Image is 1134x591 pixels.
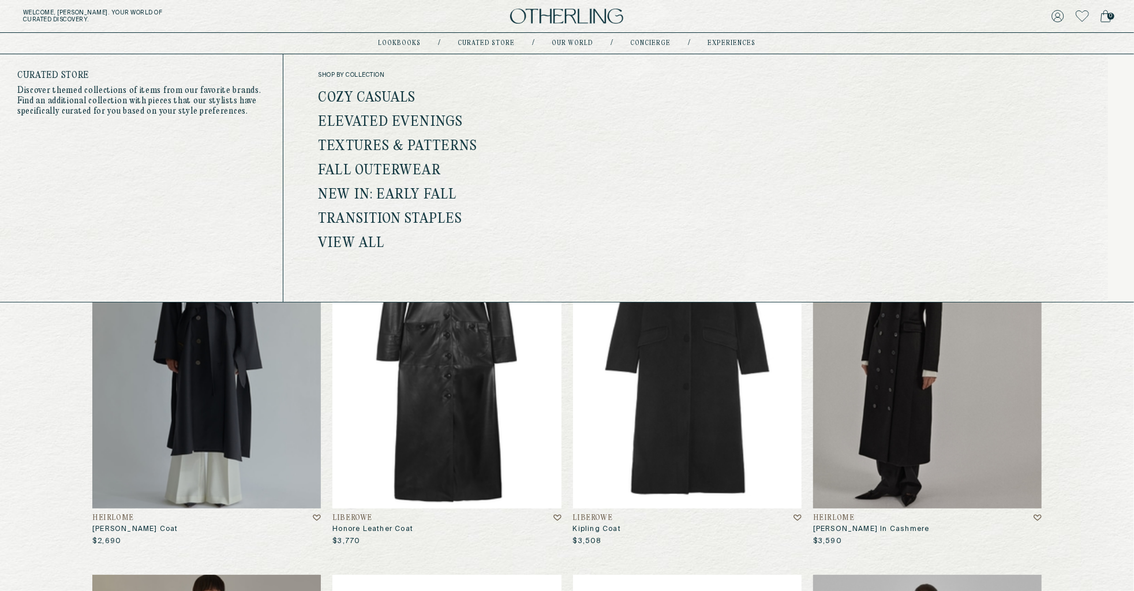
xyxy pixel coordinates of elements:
[92,200,321,508] img: Micaela Coat
[552,40,594,46] a: Our world
[533,39,535,48] div: /
[92,200,321,546] a: Micaela CoatHeirlome[PERSON_NAME] Coat$2,690
[813,200,1042,508] img: Evelyn Coat in Cashmere
[458,40,515,46] a: Curated store
[573,514,613,522] h4: LIBEROWE
[92,537,121,546] p: $2,690
[318,188,456,203] a: New In: Early Fall
[688,39,691,48] div: /
[573,537,602,546] p: $3,508
[379,40,421,46] a: lookbooks
[813,514,855,522] h4: Heirlome
[1101,8,1111,24] a: 0
[318,236,384,251] a: View all
[318,115,463,130] a: Elevated Evenings
[813,537,842,546] p: $3,590
[1107,13,1114,20] span: 0
[332,525,561,534] h3: Honore Leather Coat
[17,72,265,80] h4: Curated store
[510,9,623,24] img: logo
[23,9,349,23] h5: Welcome, [PERSON_NAME] . Your world of curated discovery.
[573,200,802,508] img: KIPLING COAT
[92,514,134,522] h4: Heirlome
[631,40,671,46] a: concierge
[813,525,1042,534] h3: [PERSON_NAME] In Cashmere
[318,72,584,78] span: shop by collection
[318,91,416,106] a: Cozy Casuals
[17,85,265,117] p: Discover themed collections of items from our favorite brands. Find an additional collection with...
[92,525,321,534] h3: [PERSON_NAME] Coat
[318,163,440,178] a: Fall Outerwear
[332,200,561,508] img: HONORE LEATHER COAT
[332,200,561,546] a: HONORE LEATHER COATLIBEROWEHonore Leather Coat$3,770
[318,212,462,227] a: Transition Staples
[332,514,372,522] h4: LIBEROWE
[611,39,613,48] div: /
[573,525,802,534] h3: Kipling Coat
[573,200,802,546] a: KIPLING COATLIBEROWEKipling Coat$3,508
[332,537,360,546] p: $3,770
[813,200,1042,546] a: Evelyn Coat in CashmereHeirlome[PERSON_NAME] In Cashmere$3,590
[318,139,477,154] a: Textures & Patterns
[708,40,756,46] a: experiences
[439,39,441,48] div: /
